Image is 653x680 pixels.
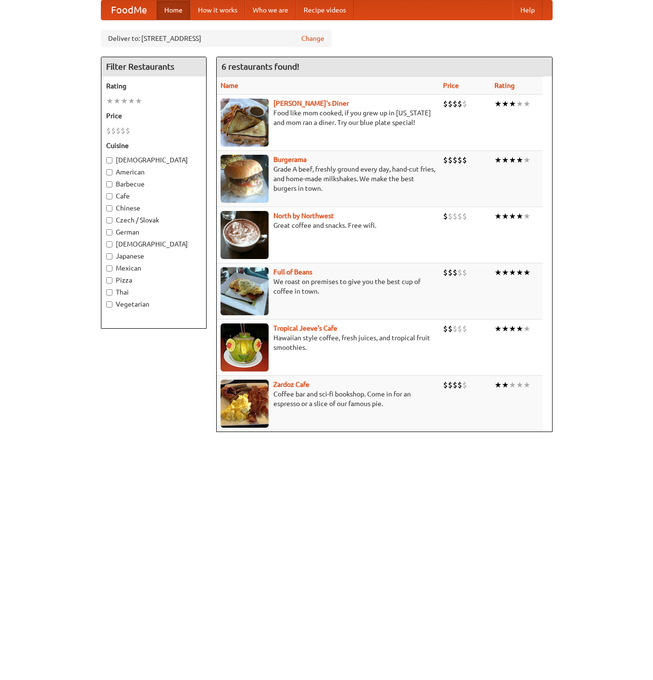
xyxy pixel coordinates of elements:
[125,125,130,136] li: $
[106,193,112,199] input: Cafe
[221,164,435,193] p: Grade A beef, freshly ground every day, hand-cut fries, and home-made milkshakes. We make the bes...
[516,267,523,278] li: ★
[448,99,453,109] li: $
[443,99,448,109] li: $
[509,99,516,109] li: ★
[457,380,462,390] li: $
[509,267,516,278] li: ★
[494,99,502,109] li: ★
[221,108,435,127] p: Food like mom cooked, if you grew up in [US_STATE] and mom ran a diner. Try our blue plate special!
[457,155,462,165] li: $
[516,99,523,109] li: ★
[106,227,201,237] label: German
[457,323,462,334] li: $
[509,323,516,334] li: ★
[106,299,201,309] label: Vegetarian
[106,203,201,213] label: Chinese
[106,205,112,211] input: Chinese
[502,323,509,334] li: ★
[106,239,201,249] label: [DEMOGRAPHIC_DATA]
[121,125,125,136] li: $
[509,211,516,222] li: ★
[523,380,530,390] li: ★
[273,156,307,163] b: Burgerama
[106,241,112,247] input: [DEMOGRAPHIC_DATA]
[157,0,190,20] a: Home
[457,99,462,109] li: $
[221,333,435,352] p: Hawaiian style coffee, fresh juices, and tropical fruit smoothies.
[106,125,111,136] li: $
[457,267,462,278] li: $
[448,267,453,278] li: $
[443,380,448,390] li: $
[101,0,157,20] a: FoodMe
[190,0,245,20] a: How it works
[273,268,312,276] a: Full of Beans
[106,141,201,150] h5: Cuisine
[128,96,135,106] li: ★
[273,99,349,107] a: [PERSON_NAME]'s Diner
[494,155,502,165] li: ★
[443,155,448,165] li: $
[111,125,116,136] li: $
[106,229,112,235] input: German
[106,253,112,260] input: Japanese
[106,287,201,297] label: Thai
[494,211,502,222] li: ★
[106,169,112,175] input: American
[453,99,457,109] li: $
[106,96,113,106] li: ★
[502,211,509,222] li: ★
[135,96,142,106] li: ★
[453,155,457,165] li: $
[221,323,269,371] img: jeeves.jpg
[502,380,509,390] li: ★
[502,155,509,165] li: ★
[106,215,201,225] label: Czech / Slovak
[523,323,530,334] li: ★
[106,191,201,201] label: Cafe
[106,111,201,121] h5: Price
[443,82,459,89] a: Price
[494,267,502,278] li: ★
[502,99,509,109] li: ★
[502,267,509,278] li: ★
[453,380,457,390] li: $
[221,277,435,296] p: We roast on premises to give you the best cup of coffee in town.
[453,323,457,334] li: $
[509,155,516,165] li: ★
[453,211,457,222] li: $
[494,323,502,334] li: ★
[273,381,309,388] b: Zardoz Cafe
[106,275,201,285] label: Pizza
[462,267,467,278] li: $
[523,267,530,278] li: ★
[106,301,112,308] input: Vegetarian
[301,34,324,43] a: Change
[516,155,523,165] li: ★
[113,96,121,106] li: ★
[106,277,112,284] input: Pizza
[106,179,201,189] label: Barbecue
[516,380,523,390] li: ★
[523,211,530,222] li: ★
[523,99,530,109] li: ★
[106,263,201,273] label: Mexican
[106,217,112,223] input: Czech / Slovak
[453,267,457,278] li: $
[106,167,201,177] label: American
[462,380,467,390] li: $
[448,155,453,165] li: $
[221,99,269,147] img: sallys.jpg
[273,324,337,332] a: Tropical Jeeve's Cafe
[222,62,299,71] ng-pluralize: 6 restaurants found!
[448,380,453,390] li: $
[516,211,523,222] li: ★
[221,211,269,259] img: north.jpg
[101,57,206,76] h4: Filter Restaurants
[462,211,467,222] li: $
[273,212,334,220] b: North by Northwest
